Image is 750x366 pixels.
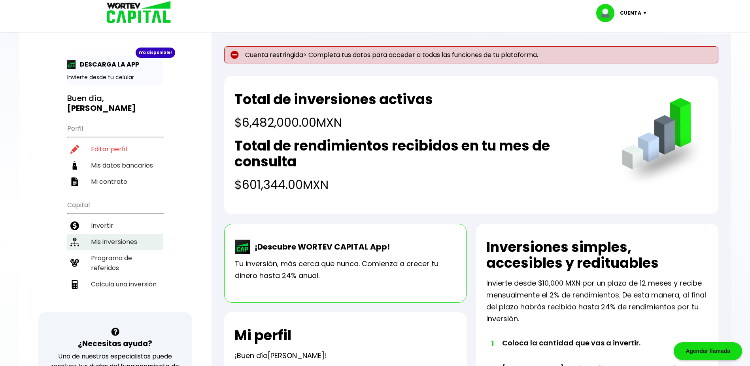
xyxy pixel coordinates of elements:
img: app-icon [67,60,76,69]
h2: Mi perfil [234,328,291,343]
img: datos-icon.10cf9172.svg [70,161,79,170]
h3: ¿Necesitas ayuda? [78,338,152,349]
p: DESCARGA LA APP [76,59,139,69]
ul: Capital [67,196,163,312]
p: ¡Descubre WORTEV CAPITAL App! [251,241,390,253]
p: Cuenta restringida> Completa tus datos para acceder a todas las funciones de tu plataforma. [224,46,718,63]
p: Invierte desde tu celular [67,73,163,82]
a: Editar perfil [67,141,163,157]
a: Mis inversiones [67,234,163,250]
img: wortev-capital-app-icon [235,240,251,254]
h2: Inversiones simples, accesibles y redituables [486,239,708,271]
img: contrato-icon.f2db500c.svg [70,177,79,186]
img: editar-icon.952d3147.svg [70,145,79,154]
h4: $601,344.00 MXN [234,176,606,194]
a: Calcula una inversión [67,276,163,292]
h2: Total de rendimientos recibidos en tu mes de consulta [234,138,606,170]
h2: Total de inversiones activas [234,91,433,107]
img: recomiendanos-icon.9b8e9327.svg [70,259,79,267]
a: Programa de referidos [67,250,163,276]
a: Mis datos bancarios [67,157,163,173]
p: Cuenta [620,7,641,19]
img: icon-down [641,12,652,14]
p: Tu inversión, más cerca que nunca. Comienza a crecer tu dinero hasta 24% anual. [235,258,456,282]
img: calculadora-icon.17d418c4.svg [70,280,79,289]
p: Invierte desde $10,000 MXN por un plazo de 12 meses y recibe mensualmente el 2% de rendimientos. ... [486,277,708,325]
img: profile-image [596,4,620,22]
span: 1 [490,337,494,349]
h3: Buen día, [67,93,163,113]
img: grafica.516fef24.png [618,98,708,188]
img: invertir-icon.b3b967d7.svg [70,221,79,230]
b: [PERSON_NAME] [67,103,136,114]
h4: $6,482,000.00 MXN [234,114,433,132]
img: error-circle.027baa21.svg [230,51,239,59]
img: inversiones-icon.6695dc30.svg [70,238,79,246]
p: ¡Buen día ! [234,350,327,362]
ul: Perfil [67,120,163,190]
a: Invertir [67,217,163,234]
a: Mi contrato [67,173,163,190]
div: Agendar llamada [674,342,742,360]
div: ¡Ya disponible! [136,48,175,58]
span: [PERSON_NAME] [268,351,325,360]
li: Coloca la cantidad que vas a invertir. [502,337,686,363]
